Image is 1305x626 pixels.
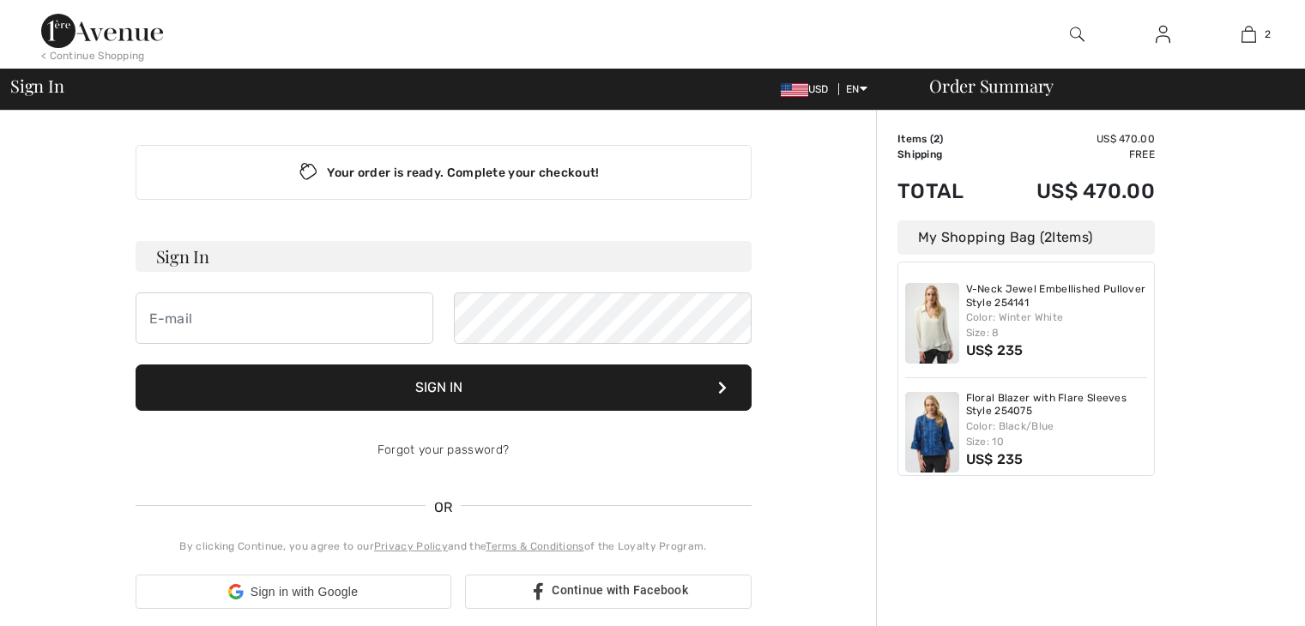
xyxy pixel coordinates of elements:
[1142,24,1184,45] a: Sign In
[426,497,462,518] span: OR
[909,77,1295,94] div: Order Summary
[465,575,752,609] a: Continue with Facebook
[1265,27,1271,42] span: 2
[486,540,583,552] a: Terms & Conditions
[966,310,1148,340] div: Color: Winter White Size: 8
[966,451,1024,467] span: US$ 235
[966,418,1148,449] div: Color: Black/Blue Size: 10
[136,292,433,344] input: E-mail
[966,342,1024,358] span: US$ 235
[990,147,1155,162] td: Free
[1044,229,1052,245] span: 2
[897,131,990,147] td: Items ( )
[990,162,1155,220] td: US$ 470.00
[251,583,358,601] span: Sign in with Google
[136,539,752,554] div: By clicking Continue, you agree to our and the of the Loyalty Program.
[1242,24,1256,45] img: My Bag
[552,583,688,597] span: Continue with Facebook
[1070,24,1084,45] img: search the website
[905,392,959,473] img: Floral Blazer with Flare Sleeves Style 254075
[10,77,63,94] span: Sign In
[41,48,145,63] div: < Continue Shopping
[905,283,959,364] img: V-Neck Jewel Embellished Pullover Style 254141
[966,392,1148,418] a: Floral Blazer with Flare Sleeves Style 254075
[933,133,939,145] span: 2
[1156,24,1170,45] img: My Info
[897,220,1155,255] div: My Shopping Bag ( Items)
[966,283,1148,310] a: V-Neck Jewel Embellished Pullover Style 254141
[136,364,752,411] button: Sign In
[897,162,990,220] td: Total
[136,241,752,272] h3: Sign In
[378,442,509,457] a: Forgot your password?
[136,145,752,200] div: Your order is ready. Complete your checkout!
[1206,24,1290,45] a: 2
[990,131,1155,147] td: US$ 470.00
[41,14,163,48] img: 1ère Avenue
[374,540,448,552] a: Privacy Policy
[136,575,451,609] div: Sign in with Google
[897,147,990,162] td: Shipping
[781,83,808,97] img: US Dollar
[781,83,836,95] span: USD
[846,83,867,95] span: EN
